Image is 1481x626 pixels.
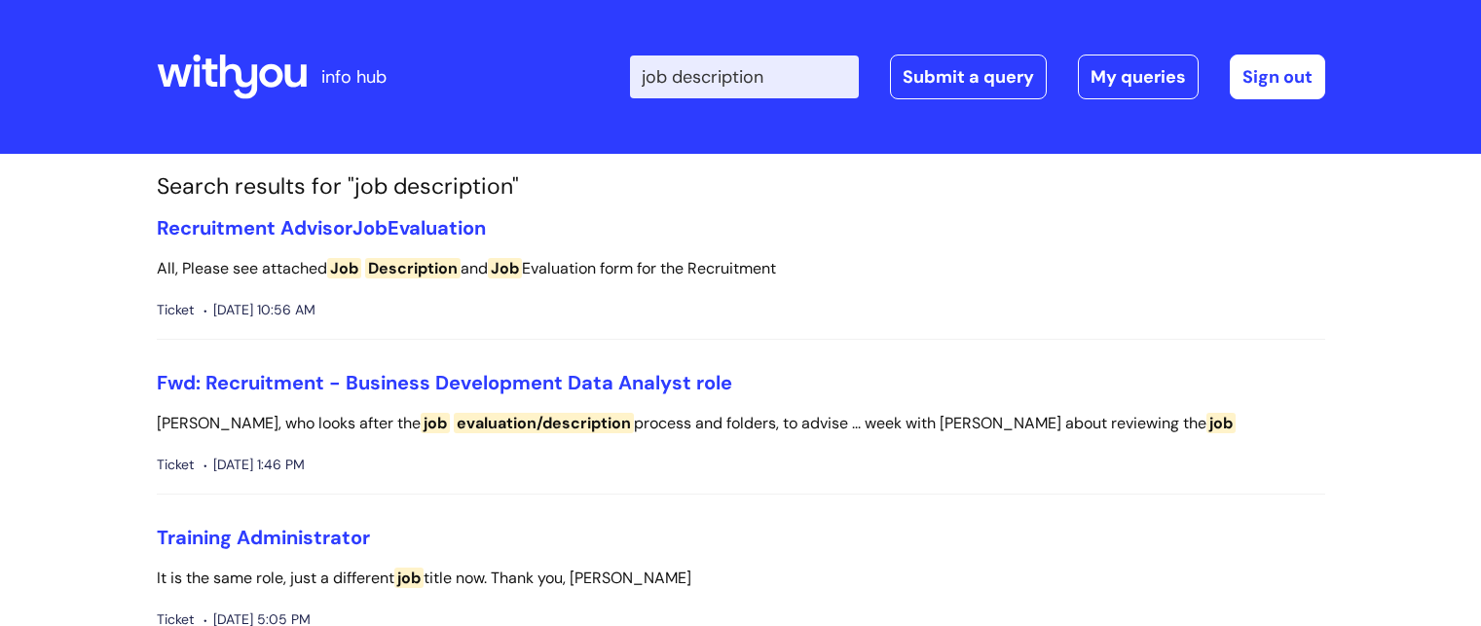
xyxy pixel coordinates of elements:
span: Ticket [157,453,194,477]
span: Job [488,258,522,278]
span: evaluation/description [454,413,634,433]
p: info hub [321,61,387,92]
a: Submit a query [890,55,1047,99]
span: Ticket [157,298,194,322]
a: Sign out [1230,55,1325,99]
h1: Search results for "job description" [157,173,1325,201]
span: job [394,568,424,588]
span: job [1206,413,1236,433]
span: [DATE] 1:46 PM [204,453,305,477]
div: | - [630,55,1325,99]
span: Job [327,258,361,278]
input: Search [630,55,859,98]
p: All, Please see attached and Evaluation form for the Recruitment [157,255,1325,283]
span: job [421,413,450,433]
a: Fwd: Recruitment - Business Development Data Analyst role [157,370,732,395]
span: Job [352,215,388,240]
p: [PERSON_NAME], who looks after the process and folders, to advise ... week with [PERSON_NAME] abo... [157,410,1325,438]
p: It is the same role, just a different title now. Thank you, [PERSON_NAME] [157,565,1325,593]
a: Training Administrator [157,525,370,550]
a: My queries [1078,55,1199,99]
span: Description [365,258,461,278]
a: Recruitment AdvisorJobEvaluation [157,215,486,240]
span: [DATE] 10:56 AM [204,298,315,322]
